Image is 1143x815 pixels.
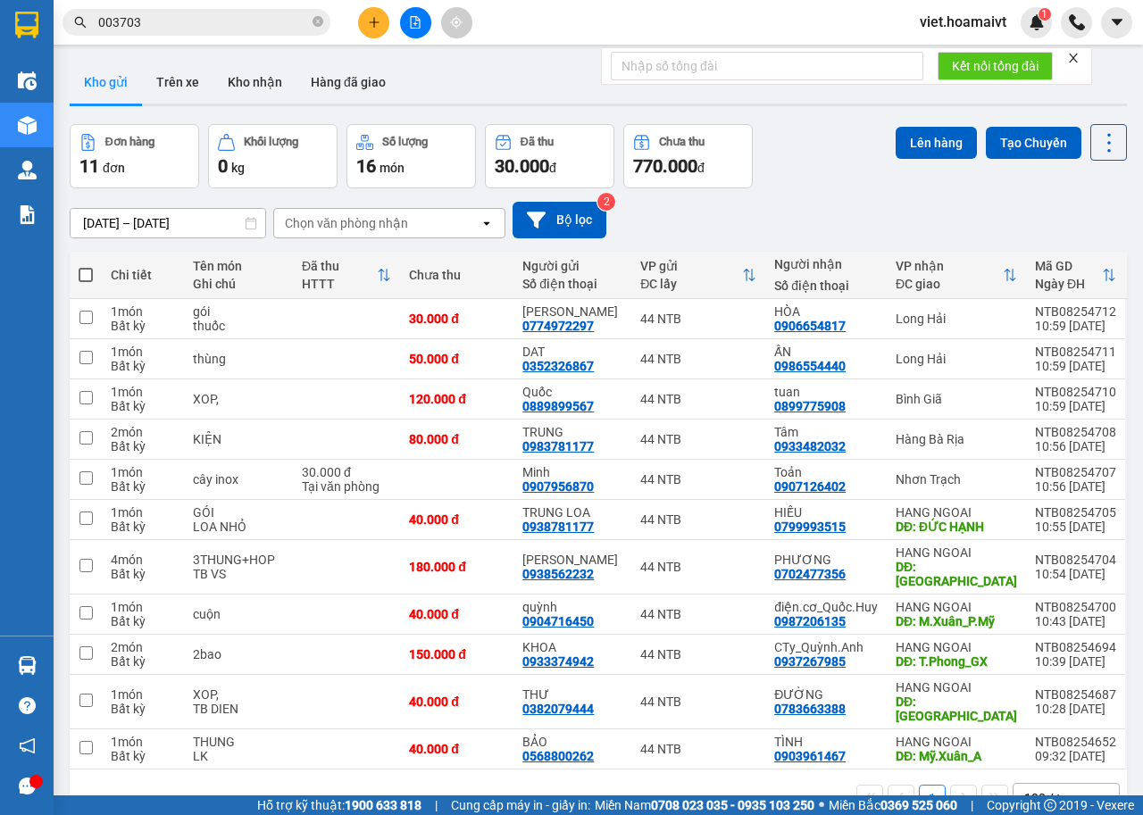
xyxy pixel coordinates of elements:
[409,694,505,709] div: 40.000 đ
[1035,385,1116,399] div: NTB08254710
[896,259,1003,273] div: VP nhận
[597,193,615,211] sup: 2
[896,432,1017,446] div: Hàng Bà Rịa
[18,656,37,675] img: warehouse-icon
[193,432,284,446] div: KIỆN
[382,136,428,148] div: Số lượng
[631,252,765,299] th: Toggle SortBy
[1069,14,1085,30] img: phone-icon
[293,252,400,299] th: Toggle SortBy
[1026,252,1125,299] th: Toggle SortBy
[905,11,1021,33] span: viet.hoamaivt
[1035,439,1116,453] div: 10:56 [DATE]
[952,56,1039,76] span: Kết nối tổng đài
[111,749,175,763] div: Bất kỳ
[640,647,756,661] div: 44 NTB
[522,749,594,763] div: 0568800262
[522,735,622,749] div: BẢO
[70,124,199,188] button: Đơn hàng11đơn
[111,399,175,413] div: Bất kỳ
[193,687,284,702] div: XOP,
[480,216,494,230] svg: open
[774,567,846,581] div: 0702477356
[171,58,296,83] div: 0906654817
[522,259,622,273] div: Người gửi
[896,505,1017,520] div: HANG NGOAI
[193,553,284,567] div: 3THUNG+HOP
[18,205,37,224] img: solution-icon
[522,520,594,534] div: 0938781177
[1035,479,1116,494] div: 10:56 [DATE]
[896,600,1017,614] div: HANG NGOAI
[880,798,957,812] strong: 0369 525 060
[15,17,43,36] span: Gửi:
[409,742,505,756] div: 40.000 đ
[1067,52,1080,64] span: close
[409,647,505,661] div: 150.000 đ
[98,12,309,32] input: Tìm tên, số ĐT hoặc mã đơn
[218,155,228,177] span: 0
[15,37,158,58] div: [PERSON_NAME]
[111,425,175,439] div: 2 món
[111,614,175,628] div: Bất kỳ
[1035,304,1116,319] div: NTB08254712
[358,7,389,38] button: plus
[522,640,622,654] div: KHOA
[774,465,878,479] div: Toản
[640,352,756,366] div: 44 NTB
[1035,520,1116,534] div: 10:55 [DATE]
[774,735,878,749] div: TÌNH
[1035,687,1116,702] div: NTB08254687
[302,479,391,494] div: Tại văn phòng
[774,614,846,628] div: 0987206135
[111,268,175,282] div: Chi tiết
[522,600,622,614] div: quỳnh
[1039,8,1051,21] sup: 1
[896,127,977,159] button: Lên hàng
[193,749,284,763] div: LK
[1035,319,1116,333] div: 10:59 [DATE]
[1101,7,1132,38] button: caret-down
[1035,399,1116,413] div: 10:59 [DATE]
[522,399,594,413] div: 0889899567
[774,600,878,614] div: điện.cơ_Quốc.Huy
[887,252,1026,299] th: Toggle SortBy
[485,124,614,188] button: Đã thu30.000đ
[345,798,421,812] strong: 1900 633 818
[285,214,408,232] div: Chọn văn phòng nhận
[111,600,175,614] div: 1 món
[774,359,846,373] div: 0986554440
[1035,359,1116,373] div: 10:59 [DATE]
[193,505,284,520] div: GÓI
[213,61,296,104] button: Kho nhận
[774,479,846,494] div: 0907126402
[193,259,284,273] div: Tên món
[244,136,298,148] div: Khối lượng
[400,7,431,38] button: file-add
[522,439,594,453] div: 0983781177
[111,567,175,581] div: Bất kỳ
[522,359,594,373] div: 0352326867
[105,136,154,148] div: Đơn hàng
[71,209,265,237] input: Select a date range.
[522,614,594,628] div: 0904716450
[522,319,594,333] div: 0774972297
[171,17,213,36] span: Nhận:
[1035,654,1116,669] div: 10:39 [DATE]
[896,352,1017,366] div: Long Hải
[171,37,296,58] div: HÒA
[1035,600,1116,614] div: NTB08254700
[774,505,878,520] div: HIẾU
[435,795,438,815] span: |
[103,161,125,175] span: đơn
[111,702,175,716] div: Bất kỳ
[623,124,753,188] button: Chưa thu770.000đ
[640,607,756,621] div: 44 NTB
[640,432,756,446] div: 44 NTB
[19,697,36,714] span: question-circle
[1035,425,1116,439] div: NTB08254708
[640,392,756,406] div: 44 NTB
[18,71,37,90] img: warehouse-icon
[774,257,878,271] div: Người nhận
[193,392,284,406] div: XOP,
